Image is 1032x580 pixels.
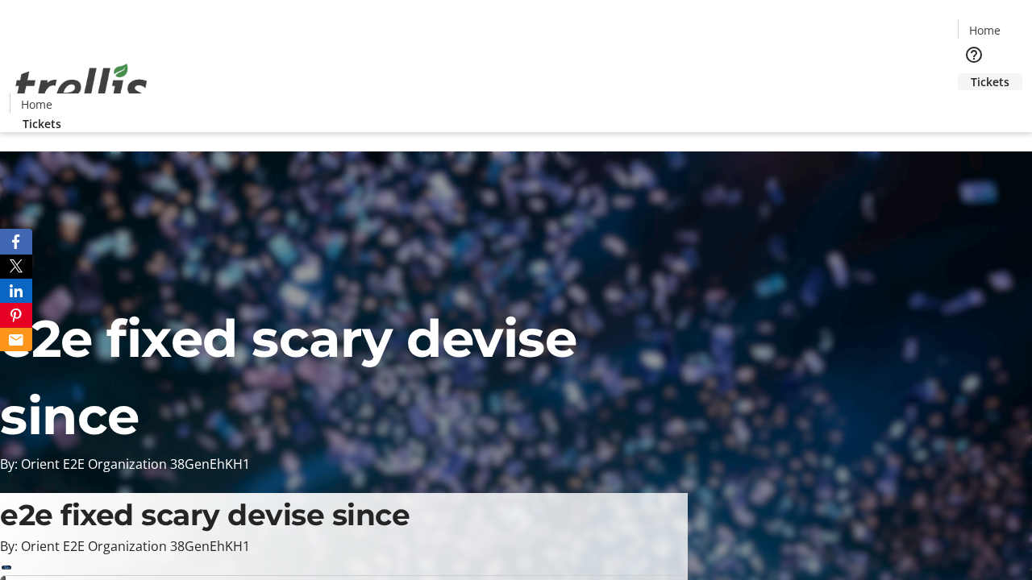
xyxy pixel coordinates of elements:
[959,22,1010,39] a: Home
[958,73,1022,90] a: Tickets
[969,22,1001,39] span: Home
[23,115,61,132] span: Tickets
[21,96,52,113] span: Home
[10,46,153,126] img: Orient E2E Organization 38GenEhKH1's Logo
[958,39,990,71] button: Help
[958,90,990,122] button: Cart
[10,115,74,132] a: Tickets
[971,73,1009,90] span: Tickets
[10,96,62,113] a: Home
